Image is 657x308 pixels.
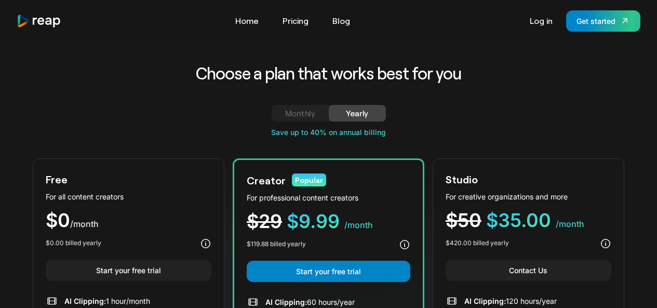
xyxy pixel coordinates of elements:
[344,220,373,230] span: /month
[17,14,61,28] a: home
[33,127,624,138] div: Save up to 40% on annual billing
[230,12,264,29] a: Home
[46,171,68,187] div: Free
[292,173,326,186] div: Popular
[576,16,615,26] div: Get started
[265,298,307,306] span: AI Clipping:
[114,62,543,84] h2: Choose a plan that works best for you
[247,210,282,233] span: $29
[446,209,481,232] span: $50
[70,219,99,229] span: /month
[446,238,509,248] div: $420.00 billed yearly
[247,192,410,203] div: For professional content creators
[464,296,557,306] div: 120 hours/year
[265,297,355,307] div: 60 hours/year
[46,238,101,248] div: $0.00 billed yearly
[64,297,106,305] span: AI Clipping:
[46,211,211,230] div: $0
[277,12,314,29] a: Pricing
[341,107,373,119] div: Yearly
[46,191,211,202] div: For all content creators
[247,239,306,249] div: $119.88 billed yearly
[446,191,611,202] div: For creative organizations and more
[46,260,211,281] a: Start your free trial
[525,12,558,29] a: Log in
[446,171,478,187] div: Studio
[284,107,316,119] div: Monthly
[247,172,286,188] div: Creator
[327,12,355,29] a: Blog
[464,297,506,305] span: AI Clipping:
[247,261,410,282] a: Start your free trial
[556,219,584,229] span: /month
[287,210,340,233] span: $9.99
[566,10,640,32] a: Get started
[17,14,61,28] img: reap logo
[486,209,551,232] span: $35.00
[64,296,150,306] div: 1 hour/month
[446,260,611,281] a: Contact Us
